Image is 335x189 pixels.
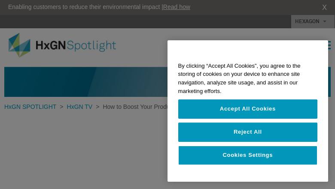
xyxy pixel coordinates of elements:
[167,40,328,182] div: Cookie banner
[178,123,317,142] button: Reject All
[178,146,317,165] button: Cookies Settings
[178,100,317,119] button: Accept All Cookies
[167,57,328,100] div: By clicking “Accept All Cookies”, you agree to the storing of cookies on your device to enhance s...
[167,40,328,182] div: Privacy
